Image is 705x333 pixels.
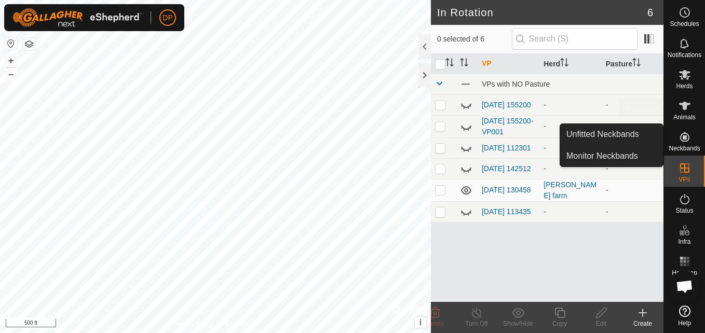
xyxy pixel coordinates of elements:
span: Help [678,320,691,326]
span: Infra [678,239,690,245]
span: VPs [679,176,690,183]
button: – [5,68,17,80]
span: Animals [673,114,696,120]
td: - [602,179,663,201]
p-sorticon: Activate to sort [445,60,454,68]
div: [PERSON_NAME] farm [544,179,597,201]
th: Herd [539,54,601,74]
span: DP [162,12,172,23]
div: Create [622,319,663,328]
a: Unfitted Neckbands [560,124,663,145]
div: VPs with NO Pasture [482,80,659,88]
span: 6 [647,5,653,20]
a: [DATE] 142512 [482,164,531,173]
span: Status [675,207,693,214]
div: - [544,143,597,154]
span: Herds [676,83,693,89]
span: Schedules [670,21,699,27]
span: Heatmap [672,270,697,276]
input: Search (S) [512,28,638,50]
div: Copy [539,319,580,328]
td: - [602,115,663,137]
div: Open chat [669,271,700,302]
div: Show/Hide [497,319,539,328]
a: [DATE] 130458 [482,186,531,194]
a: Privacy Policy [174,320,213,329]
a: [DATE] 155200 [482,101,531,109]
span: Unfitted Neckbands [566,128,639,141]
a: Help [664,301,705,330]
button: + [5,54,17,67]
div: - [544,100,597,110]
span: 0 selected of 6 [437,34,512,45]
th: VP [478,54,539,74]
div: Turn Off [456,319,497,328]
span: Notifications [668,52,701,58]
h2: In Rotation [437,6,647,19]
a: Contact Us [226,320,256,329]
button: Reset Map [5,37,17,50]
div: - [544,206,597,217]
span: i [419,318,422,327]
div: Edit [580,319,622,328]
img: Gallagher Logo [12,8,142,27]
p-sorticon: Activate to sort [632,60,641,68]
p-sorticon: Activate to sort [560,60,568,68]
a: [DATE] 112301 [482,144,531,152]
span: Monitor Neckbands [566,150,638,162]
span: Delete [426,320,444,327]
a: [DATE] 155200-VP001 [482,117,533,136]
button: i [415,317,426,328]
div: - [544,121,597,132]
td: - [602,94,663,115]
button: Map Layers [23,38,35,50]
a: [DATE] 113435 [482,207,531,216]
td: - [602,158,663,179]
p-sorticon: Activate to sort [460,60,468,68]
th: Pasture [602,54,663,74]
a: Monitor Neckbands [560,146,663,166]
td: - [602,201,663,222]
span: Neckbands [669,145,700,151]
div: - [544,163,597,174]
